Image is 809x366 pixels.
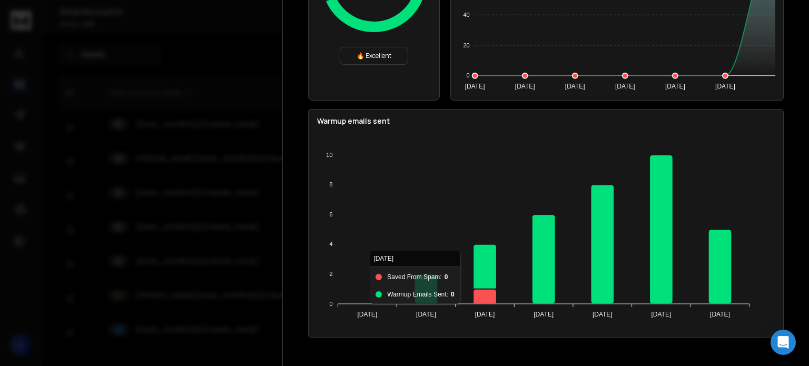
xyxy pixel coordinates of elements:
[329,301,332,307] tspan: 0
[515,83,535,90] tspan: [DATE]
[340,47,408,65] div: 🔥 Excellent
[710,311,730,318] tspan: [DATE]
[534,311,554,318] tspan: [DATE]
[329,271,332,277] tspan: 2
[475,311,495,318] tspan: [DATE]
[329,211,332,217] tspan: 6
[771,330,796,355] div: Open Intercom Messenger
[329,241,332,247] tspan: 4
[357,311,377,318] tspan: [DATE]
[463,42,469,48] tspan: 20
[416,311,436,318] tspan: [DATE]
[615,83,635,90] tspan: [DATE]
[715,83,735,90] tspan: [DATE]
[665,83,685,90] tspan: [DATE]
[463,12,469,18] tspan: 40
[329,181,332,187] tspan: 8
[652,311,672,318] tspan: [DATE]
[467,72,470,78] tspan: 0
[565,83,585,90] tspan: [DATE]
[326,152,332,158] tspan: 10
[317,116,775,126] p: Warmup emails sent
[593,311,613,318] tspan: [DATE]
[465,83,485,90] tspan: [DATE]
